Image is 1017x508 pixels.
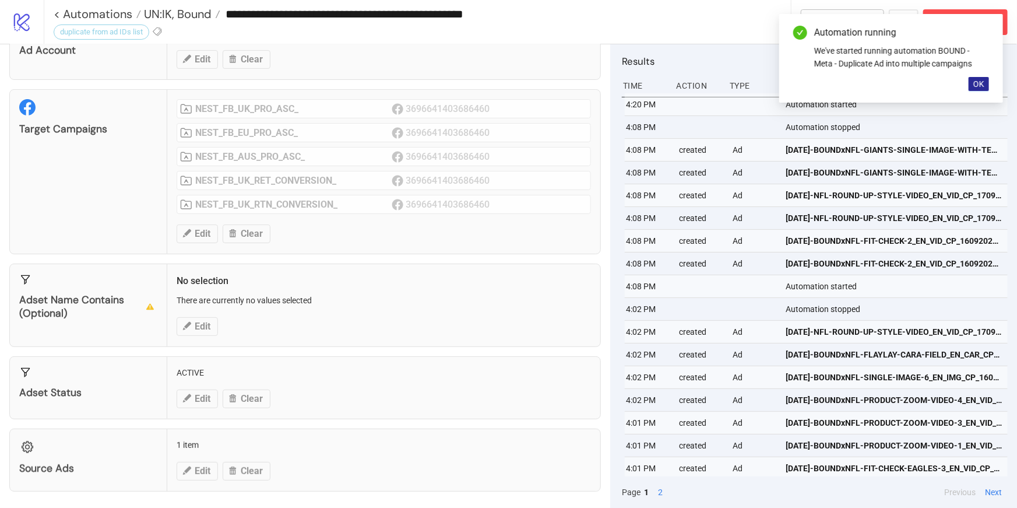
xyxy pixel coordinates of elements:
div: Action [675,75,721,97]
div: 4:01 PM [625,412,670,434]
div: 4:08 PM [625,230,670,252]
button: 1 [641,486,652,499]
div: Ad [731,139,777,161]
div: created [678,162,724,184]
a: [DATE]-BOUNDxNFL-GIANTS-SINGLE-IMAGE-WITH-TEXT-OVER_EN_IMG_CP_17092026_M_CC_SC4_None_ [786,139,1003,161]
button: Abort Run [923,9,1008,35]
div: created [678,230,724,252]
div: Ad [731,435,777,457]
span: [DATE]-BOUNDxNFL-FLAYLAY-CARA-FIELD_EN_CAR_CP_17092026_M_CC_SC4_None_ [786,348,1003,361]
span: [DATE]-NFL-ROUND-UP-STYLE-VIDEO_EN_VID_CP_17092025_M_CC_SC24_None_ [786,212,1003,225]
div: created [678,412,724,434]
span: [DATE]-BOUNDxNFL-PRODUCT-ZOOM-VIDEO-1_EN_VID_CP_17092025_M_CC_SC24_None_ [786,439,1003,452]
div: We've started running automation BOUND - Meta - Duplicate Ad into multiple campaigns [814,44,989,70]
span: UN:IK, Bound [141,6,212,22]
div: created [678,184,724,206]
div: created [678,389,724,411]
button: 2 [654,486,666,499]
button: Previous [941,486,979,499]
div: duplicate from ad IDs list [54,24,149,40]
span: check-circle [793,26,807,40]
div: 4:02 PM [625,389,670,411]
a: [DATE]-BOUNDxNFL-PRODUCT-ZOOM-VIDEO-1_EN_VID_CP_17092025_M_CC_SC24_None_ [786,435,1003,457]
div: Automation running [814,26,989,40]
a: [DATE]-BOUNDxNFL-SINGLE-IMAGE-6_EN_IMG_CP_16092026_M_CC_SC24_None_ [786,366,1003,388]
span: Page [622,486,641,499]
div: Ad [731,162,777,184]
div: Ad [731,389,777,411]
h2: Results [622,54,1008,69]
div: created [678,207,724,229]
a: [DATE]-NFL-ROUND-UP-STYLE-VIDEO_EN_VID_CP_17092025_M_CC_SC24_None_ [786,207,1003,229]
div: Ad [731,230,777,252]
span: [DATE]-BOUNDxNFL-GIANTS-SINGLE-IMAGE-WITH-TEXT-OVER_EN_IMG_CP_17092026_M_CC_SC4_None_ [786,143,1003,156]
div: Automation stopped [785,298,1011,320]
div: 4:02 PM [625,344,670,366]
div: 4:02 PM [625,298,670,320]
button: ... [889,9,919,35]
div: 4:08 PM [625,253,670,275]
span: [DATE]-BOUNDxNFL-PRODUCT-ZOOM-VIDEO-4_EN_VID_CP_17092025_M_CC_SC24_None_ [786,394,1003,407]
div: 4:08 PM [625,116,670,138]
a: UN:IK, Bound [141,8,220,20]
div: Ad [731,366,777,388]
div: 4:01 PM [625,457,670,479]
a: [DATE]-NFL-ROUND-UP-STYLE-VIDEO_EN_VID_CP_17092025_M_CC_SC24_None_ [786,321,1003,343]
span: OK [973,79,984,89]
div: 4:02 PM [625,366,670,388]
span: [DATE]-BOUNDxNFL-FIT-CHECK-2_EN_VID_CP_16092025_M_CC_SC24_None_ [786,257,1003,270]
div: 4:08 PM [625,162,670,184]
a: [DATE]-BOUNDxNFL-FIT-CHECK-2_EN_VID_CP_16092025_M_CC_SC24_None_ [786,253,1003,275]
div: created [678,344,724,366]
div: Automation stopped [785,116,1011,138]
button: Next [981,486,1005,499]
div: Ad [731,344,777,366]
a: [DATE]-BOUNDxNFL-PRODUCT-ZOOM-VIDEO-3_EN_VID_CP_17092025_M_CC_SC24_None_ [786,412,1003,434]
a: [DATE]-BOUNDxNFL-FLAYLAY-CARA-FIELD_EN_CAR_CP_17092026_M_CC_SC4_None_ [786,344,1003,366]
span: [DATE]-NFL-ROUND-UP-STYLE-VIDEO_EN_VID_CP_17092025_M_CC_SC24_None_ [786,189,1003,202]
a: [DATE]-BOUNDxNFL-FIT-CHECK-EAGLES-3_EN_VID_CP_16092025_M_CC_SC24_None_ [786,457,1003,479]
div: 4:20 PM [625,93,670,115]
div: 4:08 PM [625,275,670,297]
div: 4:08 PM [625,207,670,229]
span: [DATE]-BOUNDxNFL-PRODUCT-ZOOM-VIDEO-3_EN_VID_CP_17092025_M_CC_SC24_None_ [786,416,1003,429]
div: 4:02 PM [625,321,670,343]
div: created [678,321,724,343]
div: created [678,139,724,161]
div: 4:08 PM [625,184,670,206]
div: 4:08 PM [625,139,670,161]
div: Type [729,75,774,97]
div: Automation started [785,275,1011,297]
div: Ad [731,253,777,275]
div: Ad [731,184,777,206]
div: Ad [731,321,777,343]
span: [DATE]-BOUNDxNFL-SINGLE-IMAGE-6_EN_IMG_CP_16092026_M_CC_SC24_None_ [786,371,1003,384]
div: 4:01 PM [625,435,670,457]
span: [DATE]-BOUNDxNFL-FIT-CHECK-2_EN_VID_CP_16092025_M_CC_SC24_None_ [786,234,1003,247]
button: To Builder [801,9,885,35]
a: [DATE]-BOUNDxNFL-FIT-CHECK-2_EN_VID_CP_16092025_M_CC_SC24_None_ [786,230,1003,252]
button: OK [969,77,989,91]
a: < Automations [54,8,141,20]
span: [DATE]-NFL-ROUND-UP-STYLE-VIDEO_EN_VID_CP_17092025_M_CC_SC24_None_ [786,325,1003,338]
a: [DATE]-BOUNDxNFL-GIANTS-SINGLE-IMAGE-WITH-TEXT-OVER_EN_IMG_CP_17092026_M_CC_SC4_None_ [786,162,1003,184]
span: [DATE]-BOUNDxNFL-FIT-CHECK-EAGLES-3_EN_VID_CP_16092025_M_CC_SC24_None_ [786,462,1003,475]
a: [DATE]-BOUNDxNFL-PRODUCT-ZOOM-VIDEO-4_EN_VID_CP_17092025_M_CC_SC24_None_ [786,389,1003,411]
div: created [678,435,724,457]
div: created [678,366,724,388]
div: Ad [731,457,777,479]
div: created [678,457,724,479]
div: created [678,253,724,275]
a: [DATE]-NFL-ROUND-UP-STYLE-VIDEO_EN_VID_CP_17092025_M_CC_SC24_None_ [786,184,1003,206]
span: [DATE]-BOUNDxNFL-GIANTS-SINGLE-IMAGE-WITH-TEXT-OVER_EN_IMG_CP_17092026_M_CC_SC4_None_ [786,166,1003,179]
div: Ad [731,207,777,229]
div: Time [622,75,667,97]
div: Ad [731,412,777,434]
